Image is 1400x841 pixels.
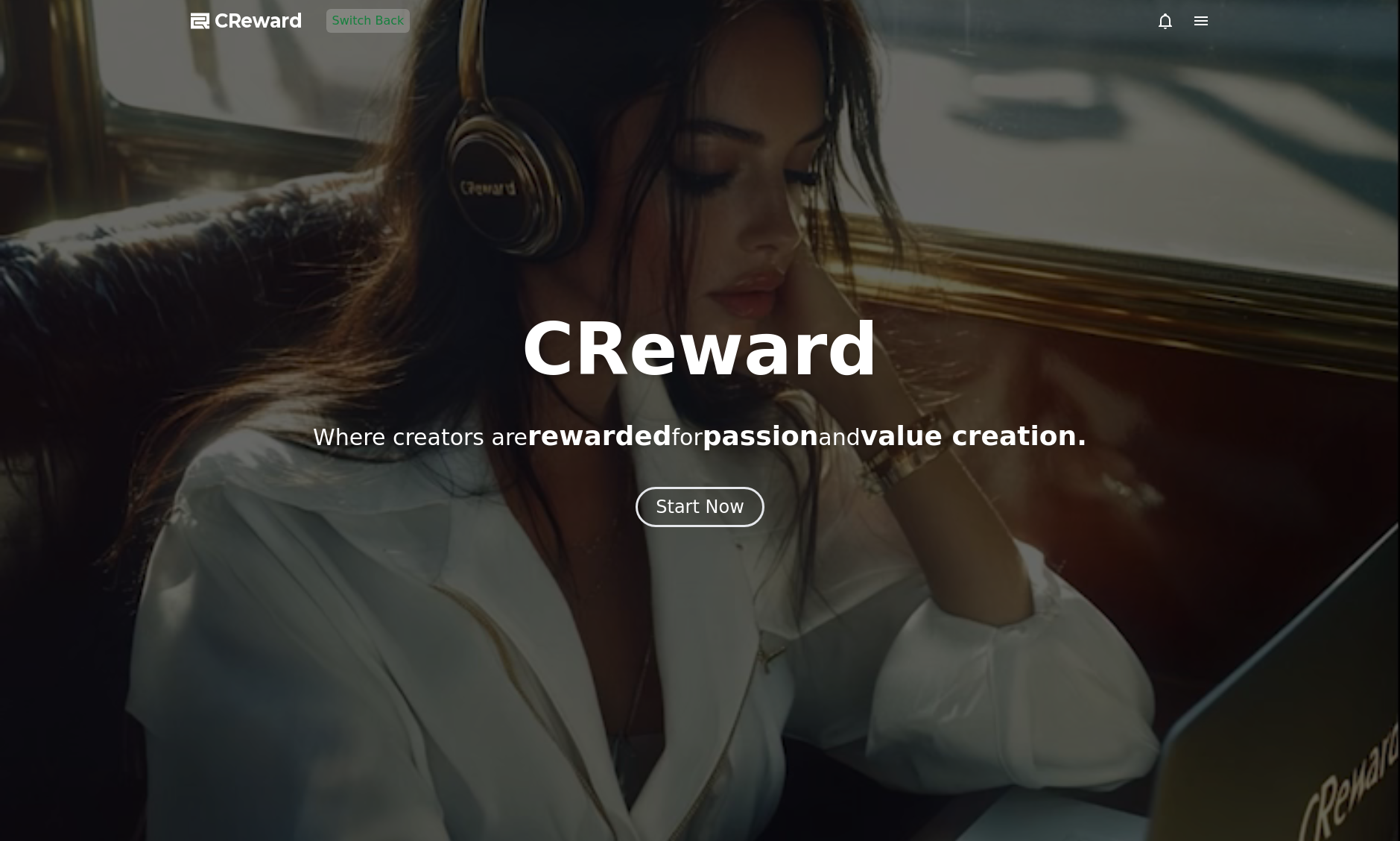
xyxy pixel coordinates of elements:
[313,421,1087,451] p: Where creators are for and
[861,420,1087,451] span: value creation.
[703,420,819,451] span: passion
[528,420,671,451] span: rewarded
[522,314,878,385] h1: CReward
[636,487,764,527] button: Start Now
[636,502,764,516] a: Start Now
[191,9,303,33] a: CReward
[215,9,303,33] span: CReward
[656,495,744,519] div: Start Now
[326,9,411,33] button: Switch Back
